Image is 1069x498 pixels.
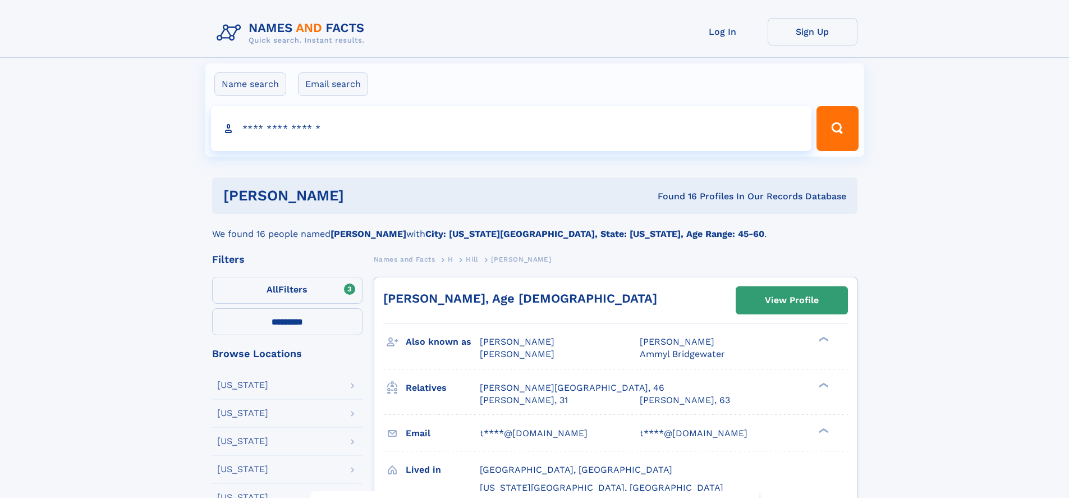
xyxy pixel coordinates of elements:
div: View Profile [765,287,819,313]
a: [PERSON_NAME], 31 [480,394,568,406]
h3: Also known as [406,332,480,351]
h3: Lived in [406,460,480,479]
div: [US_STATE] [217,437,268,446]
input: search input [211,106,812,151]
div: [US_STATE] [217,409,268,418]
a: Sign Up [768,18,857,45]
h3: Relatives [406,378,480,398]
span: H [448,255,453,263]
h1: [PERSON_NAME] [223,189,501,203]
label: Email search [298,72,368,96]
div: We found 16 people named with . [212,214,857,241]
span: All [267,284,278,295]
a: Log In [678,18,768,45]
div: Browse Locations [212,349,363,359]
a: Hill [466,252,478,266]
b: City: [US_STATE][GEOGRAPHIC_DATA], State: [US_STATE], Age Range: 45-60 [425,229,764,239]
span: Hill [466,255,478,263]
div: [US_STATE] [217,381,268,390]
a: [PERSON_NAME], 63 [640,394,730,406]
span: [US_STATE][GEOGRAPHIC_DATA], [GEOGRAPHIC_DATA] [480,482,723,493]
span: [PERSON_NAME] [491,255,551,263]
button: Search Button [816,106,858,151]
span: [GEOGRAPHIC_DATA], [GEOGRAPHIC_DATA] [480,464,672,475]
span: [PERSON_NAME] [640,336,714,347]
a: View Profile [736,287,847,314]
img: Logo Names and Facts [212,18,374,48]
a: H [448,252,453,266]
label: Name search [214,72,286,96]
h3: Email [406,424,480,443]
b: [PERSON_NAME] [331,229,406,239]
div: ❯ [816,381,829,389]
div: ❯ [816,427,829,434]
a: [PERSON_NAME][GEOGRAPHIC_DATA], 46 [480,382,664,394]
div: [US_STATE] [217,465,268,474]
div: ❯ [816,336,829,343]
span: [PERSON_NAME] [480,336,554,347]
div: Found 16 Profiles In Our Records Database [501,190,846,203]
div: Filters [212,254,363,264]
label: Filters [212,277,363,304]
span: Ammyl Bridgewater [640,349,725,359]
a: Names and Facts [374,252,435,266]
a: [PERSON_NAME], Age [DEMOGRAPHIC_DATA] [383,291,657,305]
span: [PERSON_NAME] [480,349,554,359]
